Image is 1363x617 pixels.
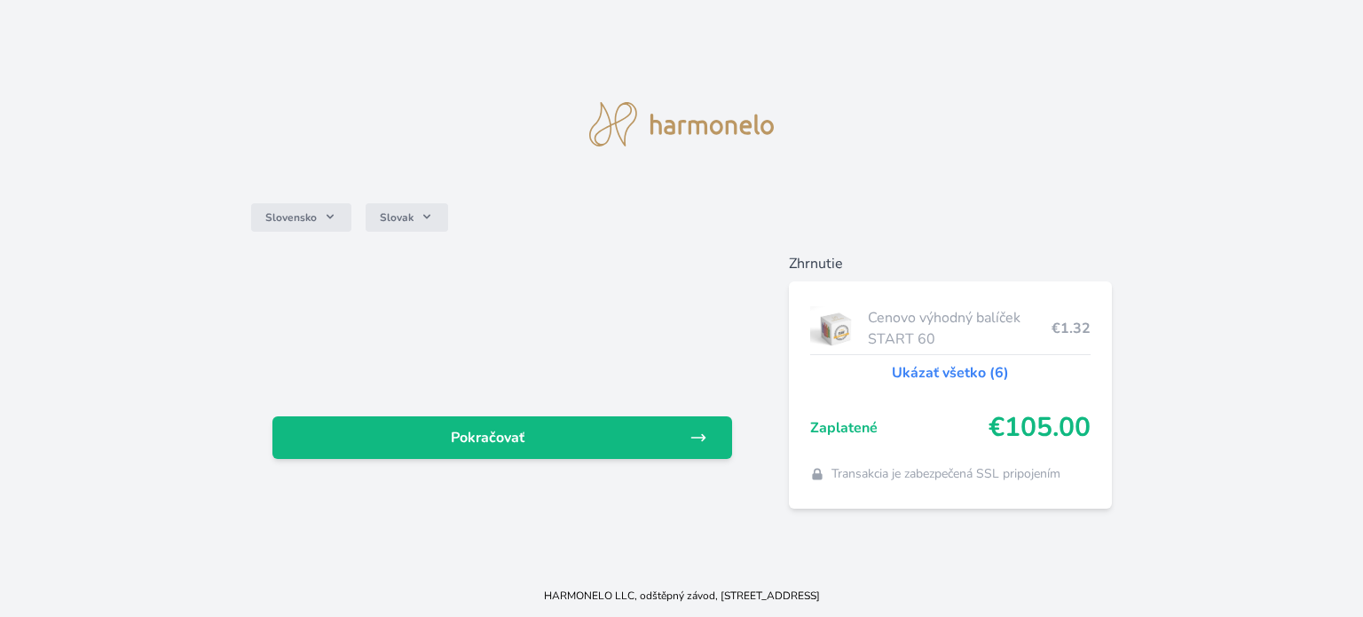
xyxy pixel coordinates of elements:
button: Slovensko [251,203,351,232]
span: Slovensko [265,210,317,225]
button: Slovak [366,203,448,232]
a: Ukázať všetko (6) [892,362,1009,384]
span: €105.00 [989,412,1091,444]
a: Pokračovať [272,416,732,459]
img: start.jpg [810,306,861,351]
span: €1.32 [1052,318,1091,339]
span: Pokračovať [287,427,689,448]
span: Slovak [380,210,414,225]
h6: Zhrnutie [789,253,1112,274]
span: Cenovo výhodný balíček START 60 [868,307,1052,350]
span: Transakcia je zabezpečená SSL pripojením [831,465,1060,483]
img: logo.svg [589,102,774,146]
span: Zaplatené [810,417,989,439]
